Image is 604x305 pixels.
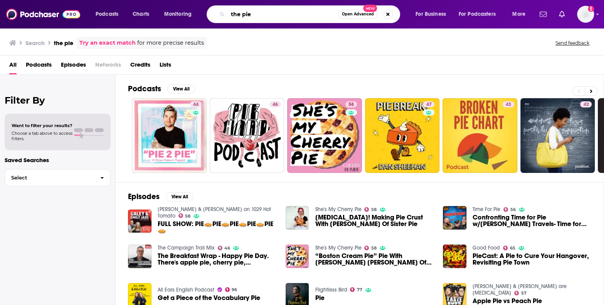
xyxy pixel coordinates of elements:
[315,206,361,213] a: She's My Cherry Pie
[5,175,94,180] span: Select
[26,59,52,74] a: Podcasts
[503,207,516,212] a: 56
[315,253,434,266] a: “Boston Cream Pie” Pie With Stacey Mei Yan Fong Of “50 Pies, 50 States”
[224,246,230,250] span: 46
[338,10,377,19] button: Open AdvancedNew
[61,59,86,74] a: Episodes
[342,12,374,16] span: Open Advanced
[160,59,171,74] a: Lists
[132,98,207,173] a: 44
[130,59,150,74] span: Credits
[473,298,542,304] a: Apple Pie vs Peach Pie
[5,156,111,164] p: Saved Searches
[5,169,111,186] button: Select
[164,9,192,20] span: Monitoring
[286,206,309,230] img: Encore! Making Pie Crust With Lisa Ludwinski Of Sister Pie
[416,9,446,20] span: For Business
[269,101,281,107] a: 46
[348,101,354,109] span: 58
[225,287,237,292] a: 96
[506,101,511,109] span: 43
[443,245,466,268] a: PieCast: A Pie to Cure Your Hangover, Revisiting Pie Town
[473,214,591,227] span: Confronting Time for Pie w/[PERSON_NAME] Travels- Time for Pie #80
[473,206,500,213] a: Time For Pie
[158,287,214,293] a: All Ears English Podcast
[128,8,154,20] a: Charts
[315,287,347,293] a: Flightless Bird
[214,5,407,23] div: Search podcasts, credits, & more...
[90,8,128,20] button: open menu
[158,295,260,301] a: Get a Piece of the Vocabulary Pie
[520,98,595,173] a: 42
[556,8,568,21] a: Show notifications dropdown
[128,209,151,233] img: FULL SHOW: PIE🥧PIE🥧PIE🥧PIE🥧PIE🥧
[6,7,80,22] img: Podchaser - Follow, Share and Rate Podcasts
[12,131,72,141] span: Choose a tab above to access filters.
[577,6,594,23] span: Logged in as angelahattar
[459,9,496,20] span: For Podcasters
[128,192,160,201] h2: Episodes
[371,246,377,250] span: 58
[510,246,515,250] span: 65
[273,101,278,109] span: 46
[128,84,161,94] h2: Podcasts
[364,246,377,250] a: 58
[512,9,525,20] span: More
[166,192,193,201] button: View All
[521,292,527,295] span: 57
[137,39,204,47] span: for more precise results
[503,101,514,107] a: 43
[580,101,592,107] a: 42
[158,253,276,266] a: The Breakfast Wrap - Happy Pie Day. There's apple pie, cherry pie, blueberry pie, chicken pot pie...
[315,214,434,227] span: [MEDICAL_DATA]! Making Pie Crust With [PERSON_NAME] Of Sister Pie
[577,6,594,23] img: User Profile
[193,101,199,109] span: 44
[473,245,500,251] a: Good Food
[315,245,361,251] a: She's My Cherry Pie
[514,291,527,295] a: 57
[133,9,149,20] span: Charts
[190,101,202,107] a: 44
[287,98,362,173] a: 58
[473,214,591,227] a: Confronting Time for Pie w/Jamesons Travels- Time for Pie #80
[315,214,434,227] a: Encore! Making Pie Crust With Lisa Ludwinski Of Sister Pie
[96,9,118,20] span: Podcasts
[503,246,515,250] a: 65
[537,8,550,21] a: Show notifications dropdown
[315,295,324,301] a: Pie
[473,253,591,266] span: PieCast: A Pie to Cure Your Hangover, Revisiting Pie Town
[158,221,276,234] a: FULL SHOW: PIE🥧PIE🥧PIE🥧PIE🥧PIE🥧
[345,101,357,107] a: 58
[25,39,45,47] h3: Search
[5,95,111,106] h2: Filter By
[54,39,73,47] h3: the pie
[228,8,338,20] input: Search podcasts, credits, & more...
[128,192,193,201] a: EpisodesView All
[507,8,535,20] button: open menu
[185,215,190,218] span: 58
[286,245,309,268] img: “Boston Cream Pie” Pie With Stacey Mei Yan Fong Of “50 Pies, 50 States”
[443,206,466,230] a: Confronting Time for Pie w/Jamesons Travels- Time for Pie #80
[410,8,456,20] button: open menu
[128,245,151,268] a: The Breakfast Wrap - Happy Pie Day. There's apple pie, cherry pie, blueberry pie, chicken pot pie...
[473,283,567,296] a: Sal Vulcano & Joe DeRosa are Taste Buds
[79,39,136,47] a: Try an exact match
[159,8,202,20] button: open menu
[158,245,215,251] a: The Campaign Trail Mix
[315,253,434,266] span: “Boston Cream Pie” Pie With [PERSON_NAME] [PERSON_NAME] Of “50 Pies, 50 States”
[158,206,271,219] a: Galey & Emily Jade on 1029 Hot Tomato
[232,288,237,292] span: 96
[350,287,362,292] a: 77
[9,59,17,74] a: All
[364,207,377,212] a: 58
